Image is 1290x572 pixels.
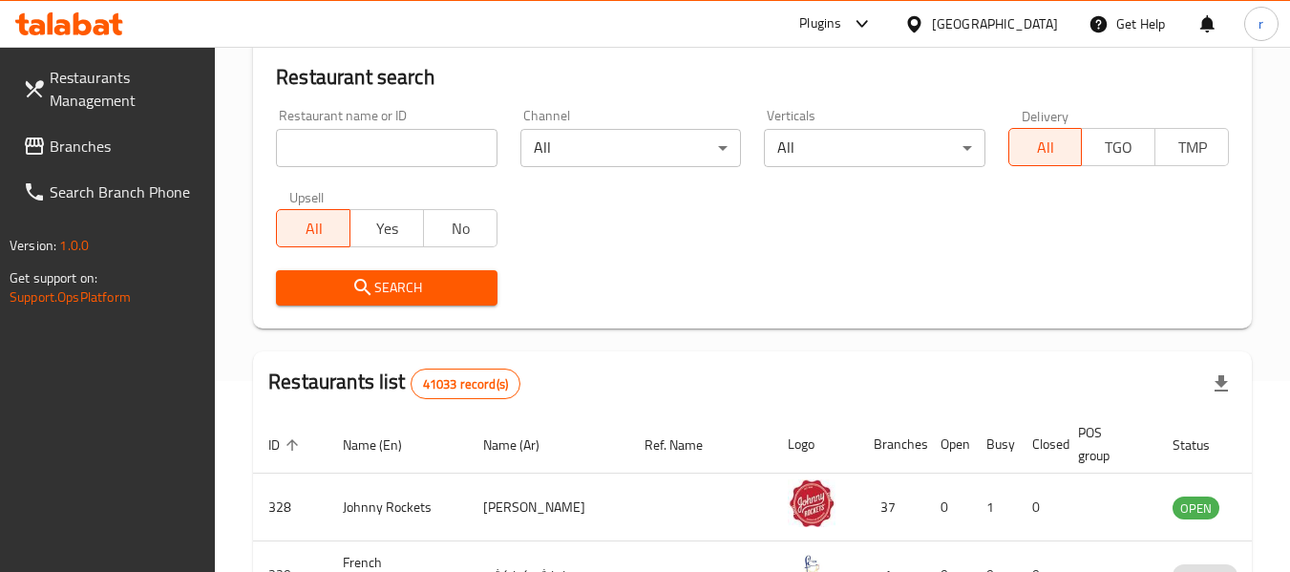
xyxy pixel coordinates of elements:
[858,415,925,474] th: Branches
[483,434,564,456] span: Name (Ar)
[1017,474,1063,541] td: 0
[1154,128,1229,166] button: TMP
[59,233,89,258] span: 1.0.0
[764,129,984,167] div: All
[1017,134,1075,161] span: All
[10,285,131,309] a: Support.OpsPlatform
[1008,128,1083,166] button: All
[971,415,1017,474] th: Busy
[423,209,497,247] button: No
[268,434,305,456] span: ID
[925,415,971,474] th: Open
[788,479,835,527] img: Johnny Rockets
[468,474,629,541] td: [PERSON_NAME]
[285,215,343,243] span: All
[1078,421,1134,467] span: POS group
[268,368,520,399] h2: Restaurants list
[8,123,216,169] a: Branches
[1022,109,1069,122] label: Delivery
[8,169,216,215] a: Search Branch Phone
[328,474,468,541] td: Johnny Rockets
[1173,498,1219,519] span: OPEN
[645,434,728,456] span: Ref. Name
[50,66,201,112] span: Restaurants Management
[1173,497,1219,519] div: OPEN
[1089,134,1148,161] span: TGO
[276,270,497,306] button: Search
[343,434,427,456] span: Name (En)
[253,474,328,541] td: 328
[289,190,325,203] label: Upsell
[1258,13,1263,34] span: r
[858,474,925,541] td: 37
[8,54,216,123] a: Restaurants Management
[411,369,520,399] div: Total records count
[432,215,490,243] span: No
[1017,415,1063,474] th: Closed
[799,12,841,35] div: Plugins
[1198,361,1244,407] div: Export file
[50,135,201,158] span: Branches
[276,209,350,247] button: All
[971,474,1017,541] td: 1
[291,276,481,300] span: Search
[358,215,416,243] span: Yes
[10,233,56,258] span: Version:
[10,265,97,290] span: Get support on:
[925,474,971,541] td: 0
[412,375,519,393] span: 41033 record(s)
[276,63,1229,92] h2: Restaurant search
[1173,434,1235,456] span: Status
[50,180,201,203] span: Search Branch Phone
[276,129,497,167] input: Search for restaurant name or ID..
[520,129,741,167] div: All
[1081,128,1155,166] button: TGO
[1163,134,1221,161] span: TMP
[772,415,858,474] th: Logo
[932,13,1058,34] div: [GEOGRAPHIC_DATA]
[349,209,424,247] button: Yes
